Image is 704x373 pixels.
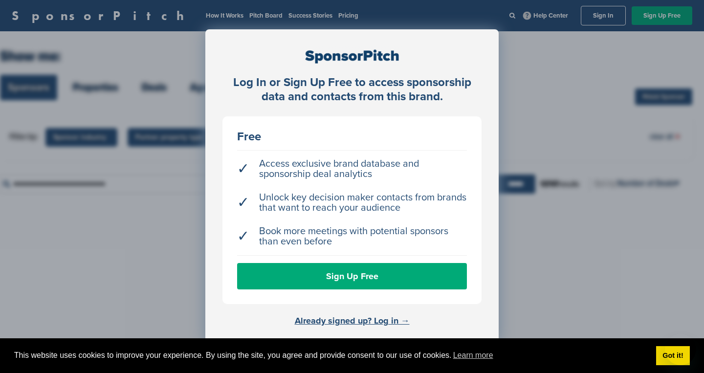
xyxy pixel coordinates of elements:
[295,315,410,326] a: Already signed up? Log in →
[14,348,648,363] span: This website uses cookies to improve your experience. By using the site, you agree and provide co...
[237,188,467,218] li: Unlock key decision maker contacts from brands that want to reach your audience
[237,221,467,252] li: Book more meetings with potential sponsors than even before
[656,346,690,366] a: dismiss cookie message
[665,334,696,365] iframe: Botón para iniciar la ventana de mensajería
[237,197,249,208] span: ✓
[237,263,467,289] a: Sign Up Free
[237,131,467,143] div: Free
[237,164,249,174] span: ✓
[237,231,249,241] span: ✓
[237,154,467,184] li: Access exclusive brand database and sponsorship deal analytics
[452,348,495,363] a: learn more about cookies
[222,76,482,104] div: Log In or Sign Up Free to access sponsorship data and contacts from this brand.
